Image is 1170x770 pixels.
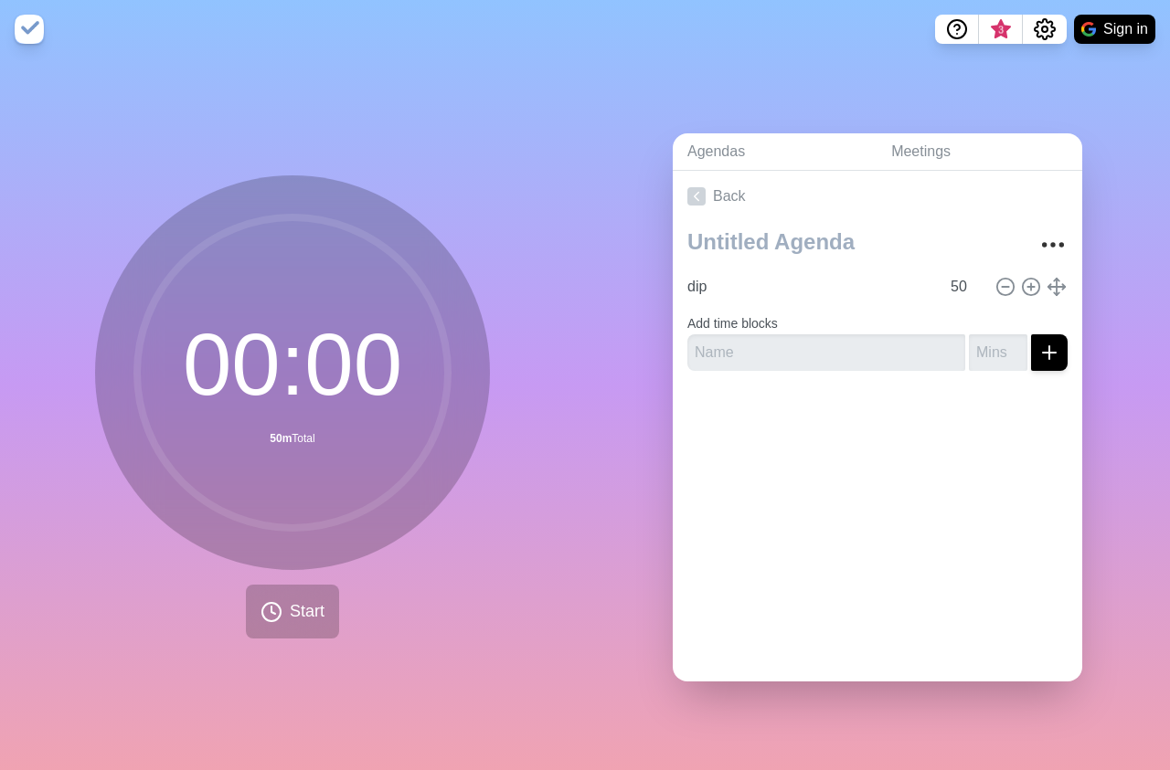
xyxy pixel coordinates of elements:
input: Mins [943,269,987,305]
a: Back [673,171,1082,222]
span: Start [290,599,324,624]
input: Name [687,334,965,371]
input: Name [680,269,940,305]
button: Settings [1023,15,1067,44]
input: Mins [969,334,1027,371]
img: timeblocks logo [15,15,44,44]
label: Add time blocks [687,316,778,331]
button: Sign in [1074,15,1155,44]
button: Help [935,15,979,44]
button: More [1035,227,1071,263]
a: Meetings [877,133,1082,171]
a: Agendas [673,133,877,171]
button: What’s new [979,15,1023,44]
button: Start [246,585,339,638]
span: 3 [994,23,1008,37]
img: google logo [1081,22,1096,37]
